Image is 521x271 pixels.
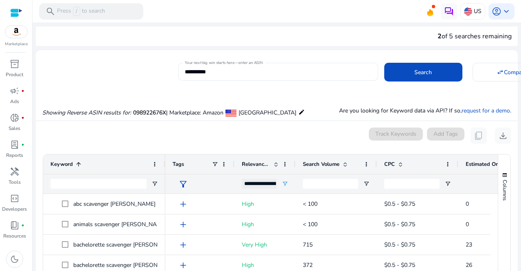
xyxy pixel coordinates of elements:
[10,113,20,123] span: donut_small
[10,140,20,150] span: lab_profile
[298,107,305,117] mat-icon: edit
[50,161,73,168] span: Keyword
[501,180,508,200] span: Columns
[282,181,288,187] button: Open Filter Menu
[57,7,105,16] p: Press to search
[10,59,20,69] span: inventory_2
[10,86,20,96] span: campaign
[3,232,26,240] p: Resources
[5,26,27,38] img: amazon.svg
[384,241,415,249] span: $0.5 - $0.75
[501,7,511,16] span: keyboard_arrow_down
[10,254,20,264] span: dark_mode
[178,240,188,250] span: add
[303,241,313,249] span: 715
[303,179,358,189] input: Search Volume Filter Input
[466,241,472,249] span: 23
[178,199,188,209] span: add
[178,220,188,229] span: add
[242,161,270,168] span: Relevance Score
[239,109,296,117] span: [GEOGRAPHIC_DATA]
[21,89,24,93] span: fiber_manual_record
[303,220,317,228] span: < 100
[303,200,317,208] span: < 100
[466,200,469,208] span: 0
[73,196,163,212] p: abc scavenger [PERSON_NAME]
[21,116,24,119] span: fiber_manual_record
[384,63,462,82] button: Search
[6,152,23,159] p: Reports
[242,196,288,212] p: High
[42,109,131,117] i: Showing Reverse ASIN results for:
[50,179,147,189] input: Keyword Filter Input
[10,220,20,230] span: book_4
[151,181,158,187] button: Open Filter Menu
[438,32,442,41] span: 2
[414,68,432,77] span: Search
[9,178,21,186] p: Tools
[166,109,223,117] span: | Marketplace: Amazon
[2,205,27,213] p: Developers
[363,181,370,187] button: Open Filter Menu
[242,236,288,253] p: Very High
[73,7,80,16] span: /
[178,179,188,189] span: filter_alt
[438,31,512,41] div: of 5 searches remaining
[303,161,339,168] span: Search Volume
[462,107,510,115] a: request for a demo
[384,220,415,228] span: $0.5 - $0.75
[497,68,504,76] mat-icon: swap_horiz
[10,194,20,203] span: code_blocks
[303,261,313,269] span: 372
[498,131,508,141] span: download
[444,181,451,187] button: Open Filter Menu
[9,125,20,132] p: Sales
[73,216,174,233] p: animals scavenger [PERSON_NAME]
[466,161,514,168] span: Estimated Orders/Month
[10,98,19,105] p: Ads
[384,179,440,189] input: CPC Filter Input
[474,4,482,18] p: US
[384,261,415,269] span: $0.5 - $0.75
[6,71,23,78] p: Product
[21,224,24,227] span: fiber_manual_record
[466,261,472,269] span: 26
[384,200,415,208] span: $0.5 - $0.75
[495,128,511,144] button: download
[178,260,188,270] span: add
[5,41,28,47] p: Marketplace
[173,161,184,168] span: Tags
[133,109,166,117] span: 098922676X
[492,7,501,16] span: account_circle
[464,7,472,15] img: us.svg
[73,236,186,253] p: bachelorette scavenger [PERSON_NAME]
[339,106,511,115] p: Are you looking for Keyword data via API? If so, .
[384,161,395,168] span: CPC
[185,60,263,66] mat-label: Your next big win starts here—enter an ASIN
[466,220,469,228] span: 0
[21,143,24,146] span: fiber_manual_record
[242,216,288,233] p: High
[10,167,20,176] span: handyman
[46,7,55,16] span: search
